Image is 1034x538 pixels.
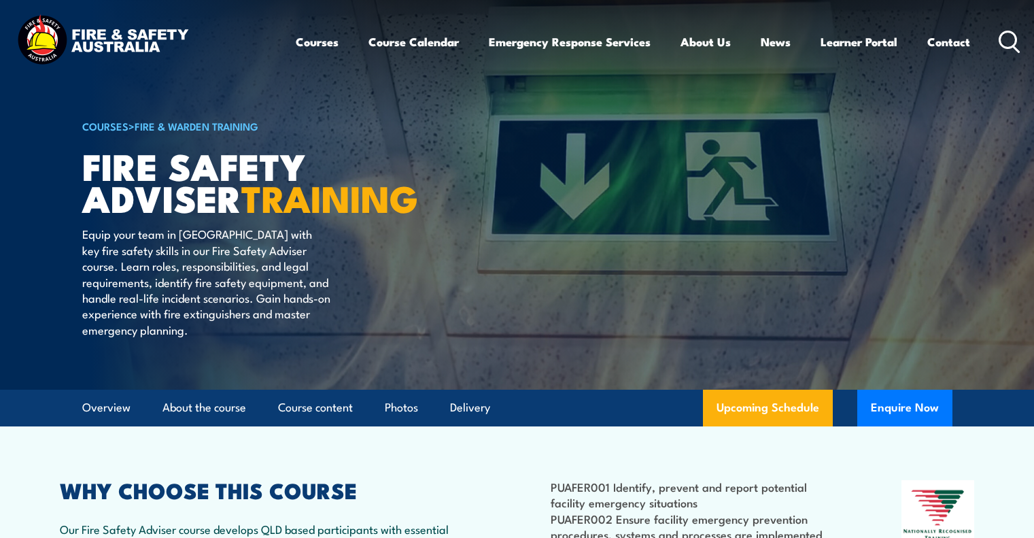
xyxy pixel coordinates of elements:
p: Equip your team in [GEOGRAPHIC_DATA] with key fire safety skills in our Fire Safety Adviser cours... [82,226,330,337]
a: Contact [927,24,970,60]
h6: > [82,118,418,134]
a: News [761,24,791,60]
a: Upcoming Schedule [703,390,833,426]
a: Delivery [450,390,490,426]
h2: WHY CHOOSE THIS COURSE [60,480,457,499]
a: Overview [82,390,131,426]
a: Courses [296,24,339,60]
a: Fire & Warden Training [135,118,258,133]
h1: FIRE SAFETY ADVISER [82,150,418,213]
a: Course Calendar [368,24,459,60]
li: PUAFER001 Identify, prevent and report potential facility emergency situations [551,479,835,511]
a: Photos [385,390,418,426]
a: Emergency Response Services [489,24,651,60]
a: Learner Portal [821,24,897,60]
strong: TRAINING [241,169,418,225]
a: Course content [278,390,353,426]
a: About Us [680,24,731,60]
button: Enquire Now [857,390,952,426]
a: COURSES [82,118,128,133]
a: About the course [162,390,246,426]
